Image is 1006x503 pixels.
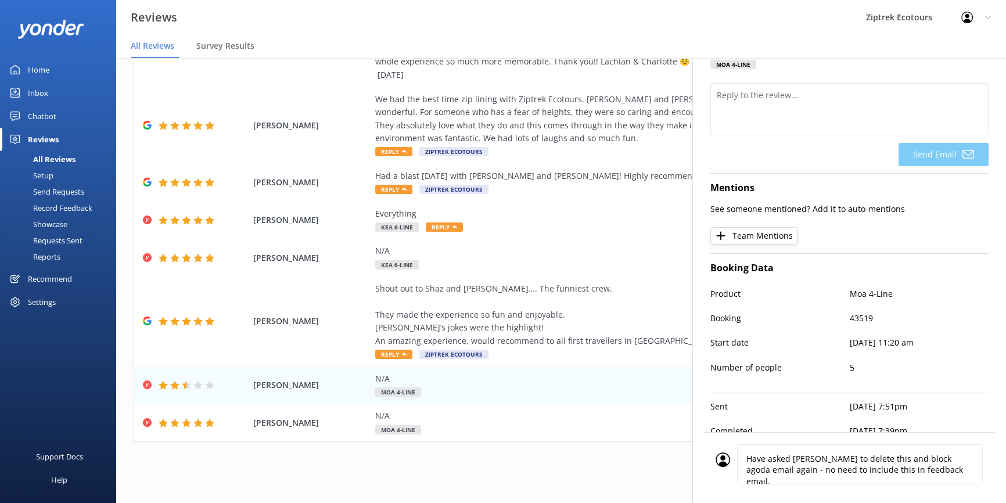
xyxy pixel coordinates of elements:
[7,216,116,232] a: Showcase
[710,425,850,437] p: Completed
[716,452,730,467] img: user_profile.svg
[375,372,904,385] div: N/A
[710,312,850,325] p: Booking
[7,232,116,249] a: Requests Sent
[253,416,369,429] span: [PERSON_NAME]
[7,200,92,216] div: Record Feedback
[7,184,116,200] a: Send Requests
[253,379,369,391] span: [PERSON_NAME]
[710,181,989,196] h4: Mentions
[710,60,756,69] div: Moa 4-Line
[28,290,56,314] div: Settings
[36,445,83,468] div: Support Docs
[253,251,369,264] span: [PERSON_NAME]
[7,167,53,184] div: Setup
[131,40,174,52] span: All Reviews
[375,185,412,194] span: Reply
[28,128,59,151] div: Reviews
[375,245,904,257] div: N/A
[375,222,419,232] span: Kea 6-Line
[375,387,421,397] span: Moa 4-Line
[28,81,48,105] div: Inbox
[710,336,850,349] p: Start date
[375,147,412,156] span: Reply
[710,361,850,374] p: Number of people
[253,176,369,189] span: [PERSON_NAME]
[7,151,76,167] div: All Reviews
[850,288,989,300] p: Moa 4-Line
[419,147,488,156] span: Ziptrek Ecotours
[253,119,369,132] span: [PERSON_NAME]
[253,315,369,328] span: [PERSON_NAME]
[7,232,82,249] div: Requests Sent
[7,184,84,200] div: Send Requests
[196,40,254,52] span: Survey Results
[375,425,421,434] span: Moa 4-Line
[7,249,116,265] a: Reports
[850,336,989,349] p: [DATE] 11:20 am
[710,203,989,215] p: See someone mentioned? Add it to auto-mentions
[850,425,989,437] p: [DATE] 7:39pm
[375,207,904,220] div: Everything
[419,350,488,359] span: Ziptrek Ecotours
[375,170,904,182] div: Had a blast [DATE] with [PERSON_NAME] and [PERSON_NAME]! Highly recommend
[28,105,56,128] div: Chatbot
[375,350,412,359] span: Reply
[375,409,904,422] div: N/A
[850,361,989,374] p: 5
[419,185,488,194] span: Ziptrek Ecotours
[375,93,904,145] div: We had the best time zip lining with Ziptrek Ecotours. [PERSON_NAME] and [PERSON_NAME] were our g...
[28,267,72,290] div: Recommend
[710,400,850,413] p: Sent
[710,261,989,276] h4: Booking Data
[7,249,60,265] div: Reports
[737,444,983,484] textarea: Have asked [PERSON_NAME] to delete this and block agoda email again - no need to include this in ...
[7,151,116,167] a: All Reviews
[253,214,369,227] span: [PERSON_NAME]
[7,167,116,184] a: Setup
[710,227,797,245] button: Team Mentions
[51,468,67,491] div: Help
[7,200,116,216] a: Record Feedback
[131,8,177,27] h3: Reviews
[850,400,989,413] p: [DATE] 7:51pm
[850,312,989,325] p: 43519
[28,58,49,81] div: Home
[710,288,850,300] p: Product
[375,282,904,347] div: Shout out to Shaz and [PERSON_NAME]…. The funniest crew. They made the experience so fun and enjo...
[375,260,419,270] span: Kea 6-Line
[426,222,463,232] span: Reply
[17,20,84,39] img: yonder-white-logo.png
[7,216,67,232] div: Showcase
